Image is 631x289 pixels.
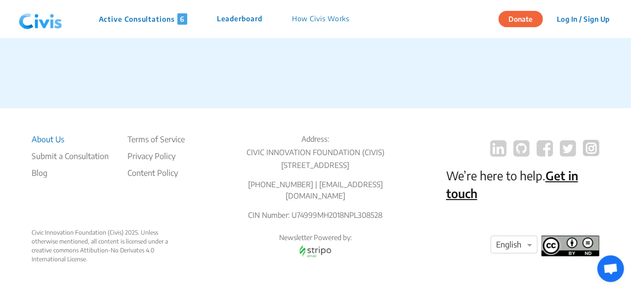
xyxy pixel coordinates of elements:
button: Log In / Sign Up [550,11,616,27]
div: Civic Innovation Foundation (Civis) 2025. Unless otherwise mentioned, all content is licensed und... [32,228,185,264]
p: [PHONE_NUMBER] | [EMAIL_ADDRESS][DOMAIN_NAME] [239,179,392,201]
li: About Us [32,133,109,145]
img: footer logo [542,236,599,256]
img: navlogo.png [15,4,66,34]
img: stripo email logo [294,243,336,260]
p: Newsletter Powered by: [239,233,392,243]
p: Address: [239,133,392,145]
p: How Civis Works [292,13,350,25]
div: Open chat [597,255,624,282]
li: Privacy Policy [127,150,185,162]
p: CIVIC INNOVATION FOUNDATION (CIVIS) [239,147,392,158]
a: Donate [499,13,550,23]
button: Donate [499,11,543,27]
p: [STREET_ADDRESS] [239,160,392,171]
p: Active Consultations [99,13,187,25]
li: Content Policy [127,167,185,179]
a: Blog [32,167,109,179]
p: Leaderboard [217,13,262,25]
p: We’re here to help. [446,166,599,202]
li: Terms of Service [127,133,185,145]
span: 6 [177,13,187,25]
p: CIN Number: U74999MH2018NPL308528 [239,209,392,221]
li: Submit a Consultation [32,150,109,162]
